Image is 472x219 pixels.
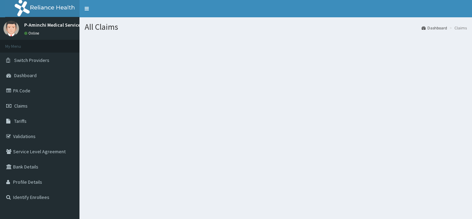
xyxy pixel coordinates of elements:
[14,72,37,79] span: Dashboard
[24,31,41,36] a: Online
[422,25,447,31] a: Dashboard
[3,21,19,36] img: User Image
[85,22,467,31] h1: All Claims
[14,57,49,63] span: Switch Providers
[14,118,27,124] span: Tariffs
[14,103,28,109] span: Claims
[448,25,467,31] li: Claims
[24,22,83,27] p: P-Aminchi Medical Services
